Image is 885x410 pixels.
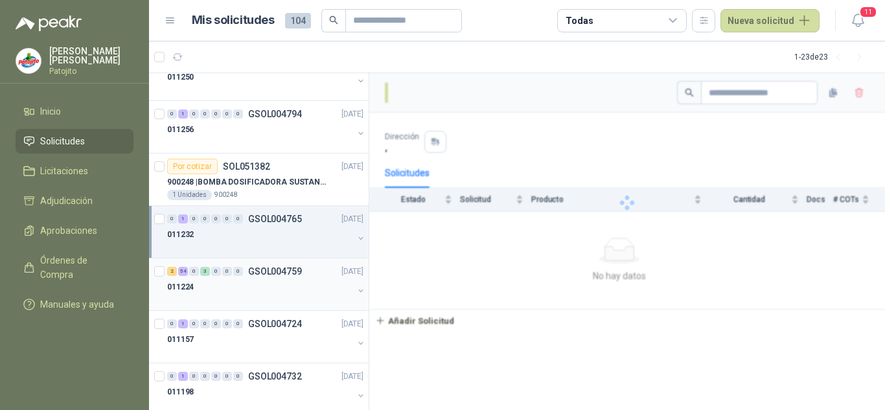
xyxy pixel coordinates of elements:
[16,129,133,154] a: Solicitudes
[178,267,188,276] div: 54
[167,109,177,119] div: 0
[341,108,363,120] p: [DATE]
[49,47,133,65] p: [PERSON_NAME] [PERSON_NAME]
[214,190,238,200] p: 900248
[167,124,194,136] p: 011256
[178,372,188,381] div: 1
[16,188,133,213] a: Adjudicación
[566,14,593,28] div: Todas
[40,134,85,148] span: Solicitudes
[167,211,366,253] a: 0 1 0 0 0 0 0 GSOL004765[DATE] 011232
[189,109,199,119] div: 0
[16,292,133,317] a: Manuales y ayuda
[189,372,199,381] div: 0
[16,248,133,287] a: Órdenes de Compra
[167,281,194,293] p: 011224
[222,372,232,381] div: 0
[40,223,97,238] span: Aprobaciones
[167,106,366,148] a: 0 1 0 0 0 0 0 GSOL004794[DATE] 011256
[200,214,210,223] div: 0
[16,99,133,124] a: Inicio
[211,372,221,381] div: 0
[341,266,363,278] p: [DATE]
[178,214,188,223] div: 1
[167,214,177,223] div: 0
[167,267,177,276] div: 2
[200,319,210,328] div: 0
[248,319,302,328] p: GSOL004724
[233,372,243,381] div: 0
[341,370,363,383] p: [DATE]
[233,109,243,119] div: 0
[40,253,121,282] span: Órdenes de Compra
[167,159,218,174] div: Por cotizar
[341,161,363,173] p: [DATE]
[200,267,210,276] div: 3
[223,162,270,171] p: SOL051382
[167,316,366,358] a: 0 1 0 0 0 0 0 GSOL004724[DATE] 011157
[189,267,199,276] div: 0
[211,214,221,223] div: 0
[167,319,177,328] div: 0
[167,71,194,84] p: 011250
[233,214,243,223] div: 0
[167,386,194,398] p: 011198
[16,16,82,31] img: Logo peakr
[178,109,188,119] div: 1
[40,194,93,208] span: Adjudicación
[341,213,363,225] p: [DATE]
[329,16,338,25] span: search
[248,267,302,276] p: GSOL004759
[222,214,232,223] div: 0
[211,267,221,276] div: 0
[192,11,275,30] h1: Mis solicitudes
[149,154,369,206] a: Por cotizarSOL051382[DATE] 900248 |BOMBA DOSIFICADORA SUSTANCIAS QUIMICAS1 Unidades900248
[211,319,221,328] div: 0
[189,214,199,223] div: 0
[248,372,302,381] p: GSOL004732
[167,264,366,305] a: 2 54 0 3 0 0 0 GSOL004759[DATE] 011224
[167,190,212,200] div: 1 Unidades
[16,159,133,183] a: Licitaciones
[233,267,243,276] div: 0
[167,369,366,410] a: 0 1 0 0 0 0 0 GSOL004732[DATE] 011198
[846,9,869,32] button: 11
[720,9,820,32] button: Nueva solicitud
[859,6,877,18] span: 11
[167,229,194,241] p: 011232
[248,214,302,223] p: GSOL004765
[248,109,302,119] p: GSOL004794
[167,372,177,381] div: 0
[16,49,41,73] img: Company Logo
[49,67,133,75] p: Patojito
[285,13,311,28] span: 104
[178,319,188,328] div: 1
[40,104,61,119] span: Inicio
[167,176,328,188] p: 900248 | BOMBA DOSIFICADORA SUSTANCIAS QUIMICAS
[40,297,114,312] span: Manuales y ayuda
[200,109,210,119] div: 0
[222,319,232,328] div: 0
[794,47,869,67] div: 1 - 23 de 23
[211,109,221,119] div: 0
[167,54,366,95] a: 0 13 0 0 0 0 0 GSOL004793[DATE] 011250
[222,109,232,119] div: 0
[200,372,210,381] div: 0
[222,267,232,276] div: 0
[233,319,243,328] div: 0
[16,218,133,243] a: Aprobaciones
[189,319,199,328] div: 0
[40,164,88,178] span: Licitaciones
[341,318,363,330] p: [DATE]
[167,334,194,346] p: 011157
